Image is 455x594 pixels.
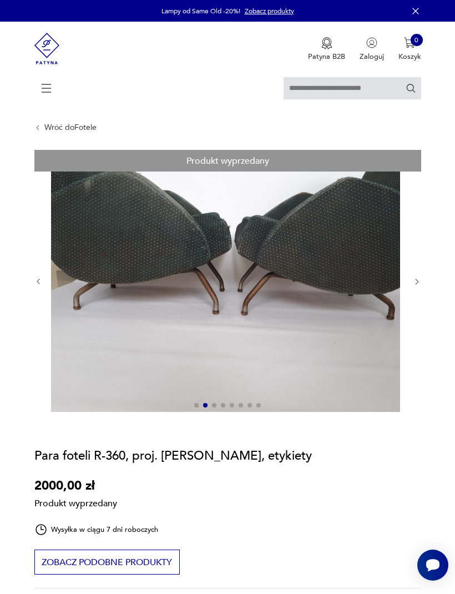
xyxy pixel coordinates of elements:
[161,7,240,16] p: Lampy od Same Old -20%!
[411,34,423,46] div: 0
[44,123,97,132] a: Wróć doFotele
[34,447,312,464] h1: Para foteli R-360, proj. [PERSON_NAME], etykiety
[406,83,416,93] button: Szukaj
[360,52,384,62] p: Zaloguj
[366,37,377,48] img: Ikonka użytkownika
[360,37,384,62] button: Zaloguj
[34,550,180,575] button: Zobacz podobne produkty
[34,477,117,494] p: 2000,00 zł
[308,37,345,62] a: Ikona medaluPatyna B2B
[398,37,421,62] button: 0Koszyk
[34,495,117,510] p: Produkt wyprzedany
[34,150,421,172] div: Produkt wyprzedany
[51,150,400,412] img: Zdjęcie produktu Para foteli R-360, proj. J. Różański, etykiety
[308,37,345,62] button: Patyna B2B
[321,37,332,49] img: Ikona medalu
[34,523,158,536] div: Wysyłka w ciągu 7 dni roboczych
[245,7,294,16] a: Zobacz produkty
[417,550,448,581] iframe: Smartsupp widget button
[308,52,345,62] p: Patyna B2B
[404,37,415,48] img: Ikona koszyka
[398,52,421,62] p: Koszyk
[34,22,60,75] img: Patyna - sklep z meblami i dekoracjami vintage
